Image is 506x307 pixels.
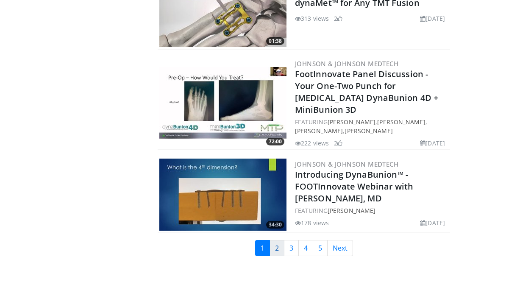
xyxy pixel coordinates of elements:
a: 5 [313,240,328,256]
a: 2 [270,240,284,256]
a: Johnson & Johnson MedTech [295,59,398,68]
li: 2 [334,14,342,23]
li: [DATE] [420,14,445,23]
a: [PERSON_NAME] [328,118,375,126]
a: 3 [284,240,299,256]
a: 72:00 [159,67,286,139]
a: 4 [298,240,313,256]
a: [PERSON_NAME] [377,118,425,126]
nav: Search results pages [158,240,450,256]
div: FEATURING , , , [295,117,448,135]
img: 3253fa85-99a0-46c2-9258-2c11dbe317de.300x170_q85_crop-smart_upscale.jpg [159,159,286,231]
a: Johnson & Johnson MedTech [295,160,398,168]
span: 34:30 [266,221,284,229]
a: [PERSON_NAME] [328,207,375,215]
span: 01:38 [266,37,284,45]
a: 1 [255,240,270,256]
a: Next [327,240,353,256]
span: 72:00 [266,138,284,145]
li: 313 views [295,14,329,23]
a: [PERSON_NAME] [345,127,392,135]
a: Introducing DynaBunion™ - FOOTInnovate Webinar with [PERSON_NAME], MD [295,169,414,204]
li: [DATE] [420,218,445,227]
img: b4378678-8fa2-4ce5-a92d-4a67358abcf0.300x170_q85_crop-smart_upscale.jpg [159,67,286,139]
a: 34:30 [159,159,286,231]
a: FootInnovate Panel Discussion - Your One-Two Punch for [MEDICAL_DATA] DynaBunion 4D + MiniBunion 3D [295,68,438,115]
div: FEATURING [295,206,448,215]
a: [PERSON_NAME] [295,127,343,135]
li: 178 views [295,218,329,227]
li: 2 [334,139,342,148]
li: [DATE] [420,139,445,148]
li: 222 views [295,139,329,148]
